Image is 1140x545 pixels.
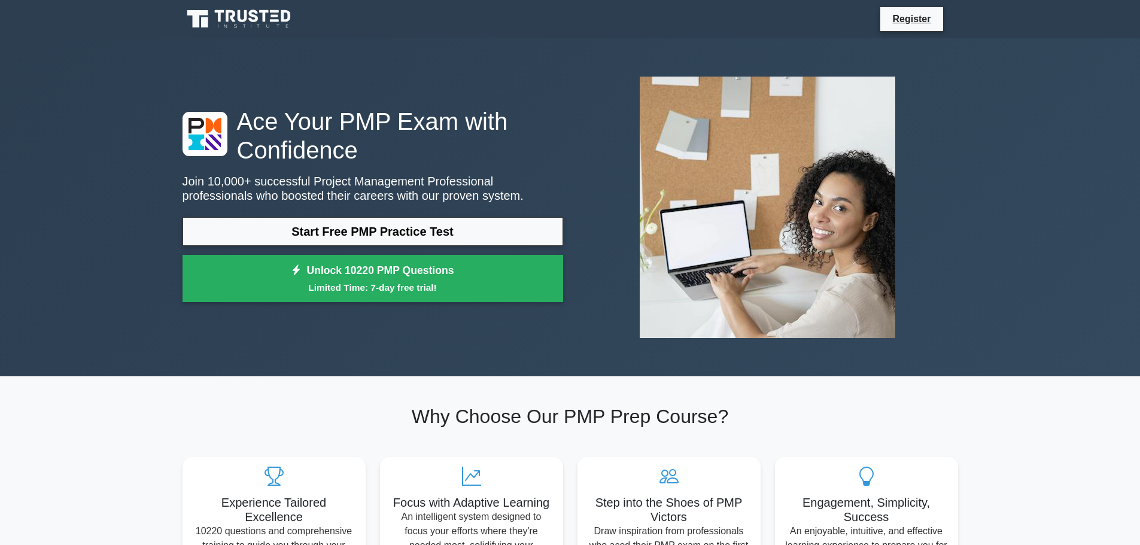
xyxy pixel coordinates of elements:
h5: Focus with Adaptive Learning [390,495,554,510]
a: Register [885,11,938,26]
h2: Why Choose Our PMP Prep Course? [183,405,958,428]
small: Limited Time: 7-day free trial! [197,281,548,294]
a: Start Free PMP Practice Test [183,217,563,246]
h5: Step into the Shoes of PMP Victors [587,495,751,524]
h5: Experience Tailored Excellence [192,495,356,524]
h1: Ace Your PMP Exam with Confidence [183,107,563,165]
h5: Engagement, Simplicity, Success [785,495,949,524]
a: Unlock 10220 PMP QuestionsLimited Time: 7-day free trial! [183,255,563,303]
p: Join 10,000+ successful Project Management Professional professionals who boosted their careers w... [183,174,563,203]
